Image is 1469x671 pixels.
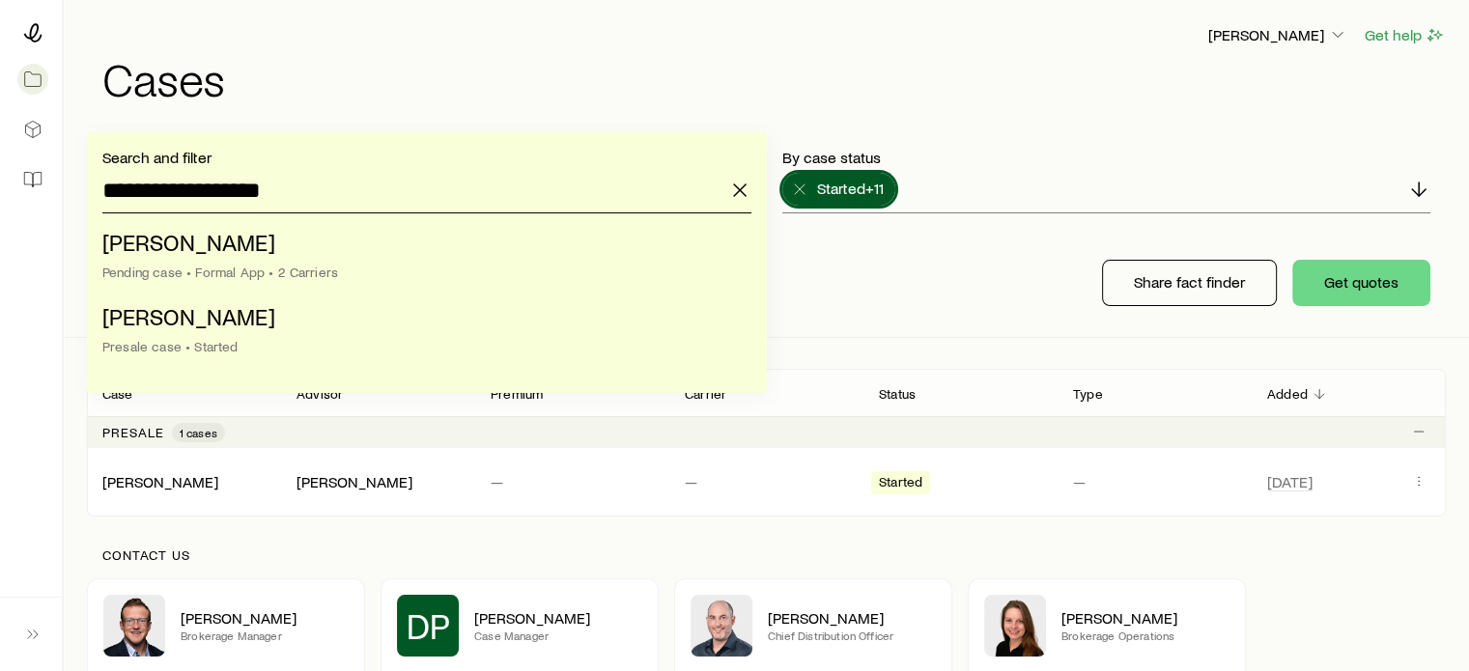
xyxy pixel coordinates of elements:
[102,425,164,440] p: Presale
[685,472,848,491] p: —
[181,628,349,643] p: Brokerage Manager
[782,148,1431,167] p: By case status
[1292,260,1430,306] button: Get quotes
[491,386,543,402] p: Premium
[1073,386,1103,402] p: Type
[474,628,642,643] p: Case Manager
[407,606,450,645] span: DP
[297,386,343,402] p: Advisor
[102,386,133,402] p: Case
[181,608,349,628] p: [PERSON_NAME]
[984,595,1046,657] img: Ellen Wall
[691,595,752,657] img: Dan Pierson
[180,425,217,440] span: 1 cases
[1207,24,1348,47] button: [PERSON_NAME]
[87,369,1446,517] div: Client cases
[1267,472,1313,491] span: [DATE]
[1364,24,1446,46] button: Get help
[782,173,895,206] button: Started+11
[102,228,275,256] span: [PERSON_NAME]
[102,472,218,490] a: [PERSON_NAME]
[102,339,740,354] div: Presale case • Started
[103,595,165,657] img: Matt Kaas
[768,608,936,628] p: [PERSON_NAME]
[768,628,936,643] p: Chief Distribution Officer
[879,474,922,494] span: Started
[1073,472,1236,491] p: —
[102,302,275,330] span: [PERSON_NAME]
[1208,25,1347,44] p: [PERSON_NAME]
[102,55,1446,101] h1: Cases
[297,472,412,492] div: [PERSON_NAME]
[102,295,740,370] li: Glendenning, Brett
[102,221,740,295] li: Glendenning, Brett
[817,179,884,198] span: Started +11
[879,386,916,402] p: Status
[102,472,218,492] div: [PERSON_NAME]
[1134,272,1245,292] p: Share fact finder
[491,472,654,491] p: —
[1267,386,1308,402] p: Added
[102,148,751,167] p: Search and filter
[102,265,740,280] div: Pending case • Formal App • 2 Carriers
[1061,608,1229,628] p: [PERSON_NAME]
[685,386,726,402] p: Carrier
[1061,628,1229,643] p: Brokerage Operations
[474,608,642,628] p: [PERSON_NAME]
[102,547,1430,563] p: Contact us
[1102,260,1277,306] button: Share fact finder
